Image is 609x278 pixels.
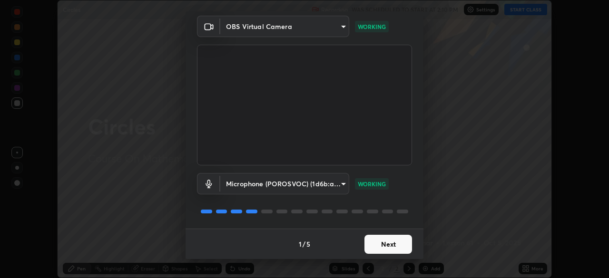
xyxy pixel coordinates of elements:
[358,22,386,31] p: WORKING
[303,239,305,249] h4: /
[358,180,386,188] p: WORKING
[364,235,412,254] button: Next
[220,173,349,194] div: OBS Virtual Camera
[306,239,310,249] h4: 5
[220,16,349,37] div: OBS Virtual Camera
[299,239,302,249] h4: 1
